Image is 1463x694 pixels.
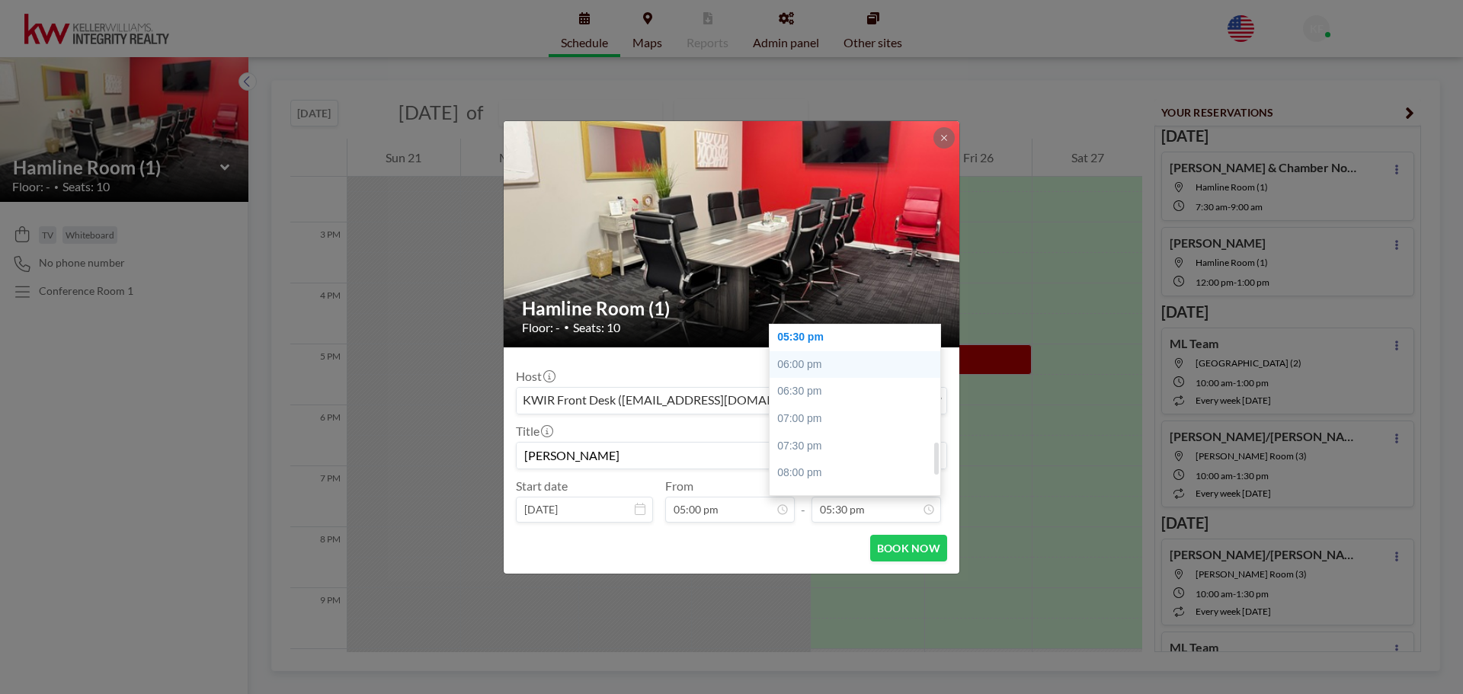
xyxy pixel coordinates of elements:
h2: Hamline Room (1) [522,297,943,320]
div: 07:30 pm [770,433,948,460]
span: Floor: - [522,320,560,335]
span: - [801,484,805,517]
div: 07:00 pm [770,405,948,433]
div: 06:00 pm [770,351,948,379]
span: Seats: 10 [573,320,620,335]
label: From [665,478,693,494]
div: 08:00 pm [770,459,948,487]
button: BOOK NOW [870,535,947,561]
span: • [564,321,569,333]
span: KWIR Front Desk ([EMAIL_ADDRESS][DOMAIN_NAME]) [520,391,831,411]
img: 537.jpg [504,62,961,405]
div: Search for option [517,388,946,414]
div: 06:30 pm [770,378,948,405]
label: Title [516,424,552,439]
label: Start date [516,478,568,494]
div: 08:30 pm [770,487,948,514]
div: 05:30 pm [770,324,948,351]
label: Host [516,369,554,384]
input: KWIR's reservation [517,443,946,469]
